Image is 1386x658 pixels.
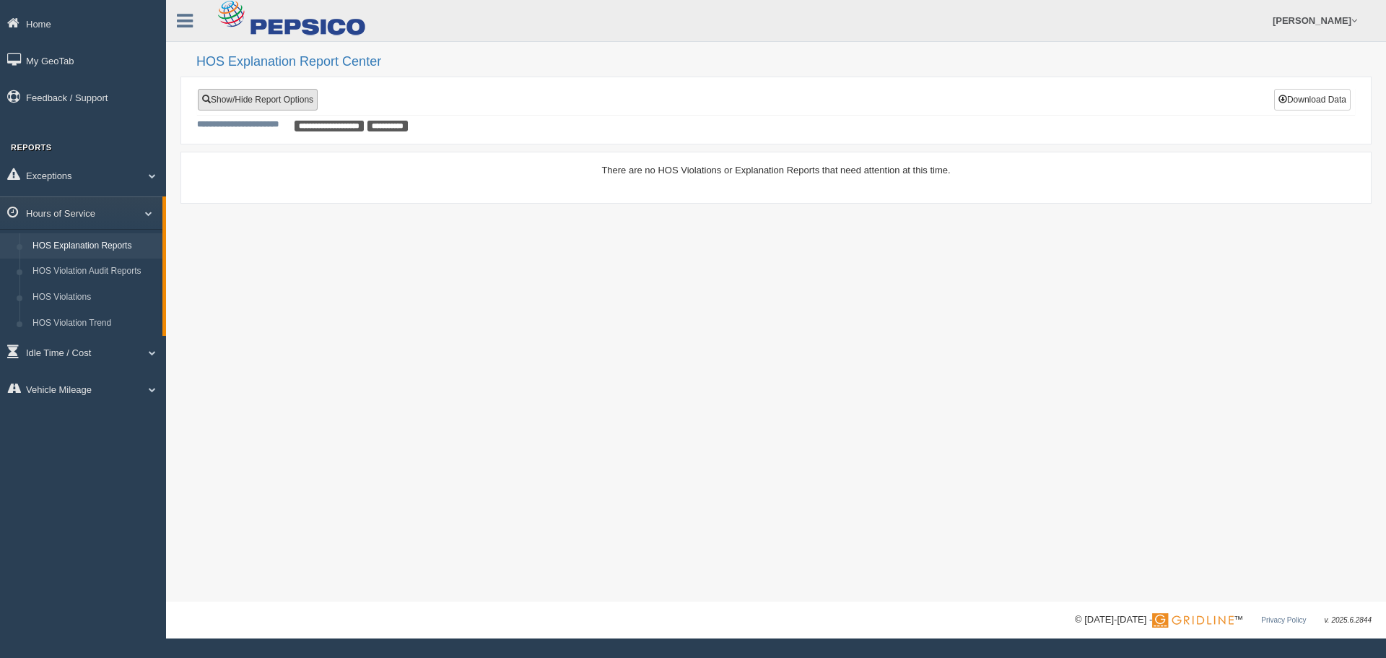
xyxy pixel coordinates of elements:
[1261,616,1306,624] a: Privacy Policy
[1075,612,1372,628] div: © [DATE]-[DATE] - ™
[1325,616,1372,624] span: v. 2025.6.2844
[1152,613,1234,628] img: Gridline
[26,285,162,311] a: HOS Violations
[198,89,318,111] a: Show/Hide Report Options
[26,311,162,337] a: HOS Violation Trend
[197,163,1355,177] div: There are no HOS Violations or Explanation Reports that need attention at this time.
[26,259,162,285] a: HOS Violation Audit Reports
[196,55,1372,69] h2: HOS Explanation Report Center
[1274,89,1351,111] button: Download Data
[26,233,162,259] a: HOS Explanation Reports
